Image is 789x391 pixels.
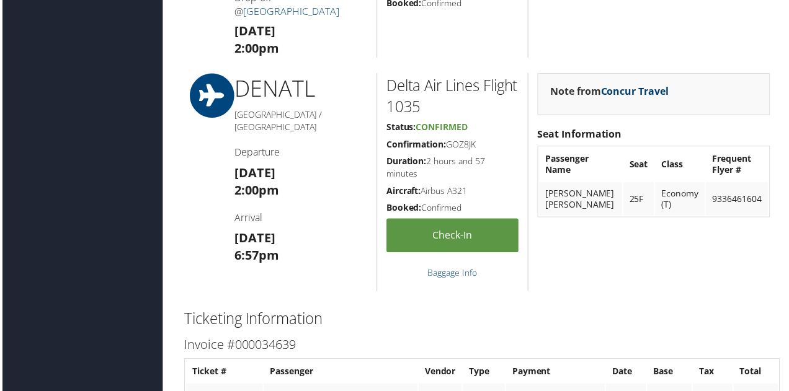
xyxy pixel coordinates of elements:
[386,139,447,151] strong: Confirmation:
[234,165,275,182] strong: [DATE]
[419,362,462,385] th: Vendor
[183,338,772,356] h3: Invoice #000034639
[463,362,506,385] th: Type
[695,362,734,385] th: Tax
[540,183,623,217] td: [PERSON_NAME] [PERSON_NAME]
[234,40,279,57] strong: 2:00pm
[234,23,275,40] strong: [DATE]
[507,362,606,385] th: Payment
[708,183,770,217] td: 9336461604
[234,146,367,160] h4: Departure
[602,85,671,99] a: Concur Travel
[428,268,478,280] a: Baggage Info
[386,220,519,254] a: Check-in
[386,76,519,117] h2: Delta Air Lines Flight 1035
[234,74,367,105] h1: DEN ATL
[386,203,519,215] h5: Confirmed
[234,213,367,226] h4: Arrival
[625,183,656,217] td: 25F
[657,149,707,182] th: Class
[649,362,693,385] th: Base
[386,156,427,168] strong: Duration:
[540,149,623,182] th: Passenger Name
[736,362,780,385] th: Total
[708,149,770,182] th: Frequent Flyer #
[386,186,519,198] h5: Airbus A321
[386,122,416,134] strong: Status:
[234,231,275,248] strong: [DATE]
[386,139,519,152] h5: GOZ8JK
[416,122,468,134] span: Confirmed
[386,156,519,180] h5: 2 hours and 57 minutes
[185,362,262,385] th: Ticket #
[538,128,623,142] strong: Seat Information
[263,362,417,385] th: Passenger
[234,183,279,200] strong: 2:00pm
[234,110,367,134] h5: [GEOGRAPHIC_DATA] / [GEOGRAPHIC_DATA]
[183,310,772,332] h2: Ticketing Information
[625,149,656,182] th: Seat
[386,186,421,198] strong: Aircraft:
[243,4,339,18] a: [GEOGRAPHIC_DATA]
[657,183,707,217] td: Economy (T)
[386,203,422,214] strong: Booked:
[607,362,648,385] th: Date
[551,85,671,99] strong: Note from
[234,248,279,265] strong: 6:57pm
